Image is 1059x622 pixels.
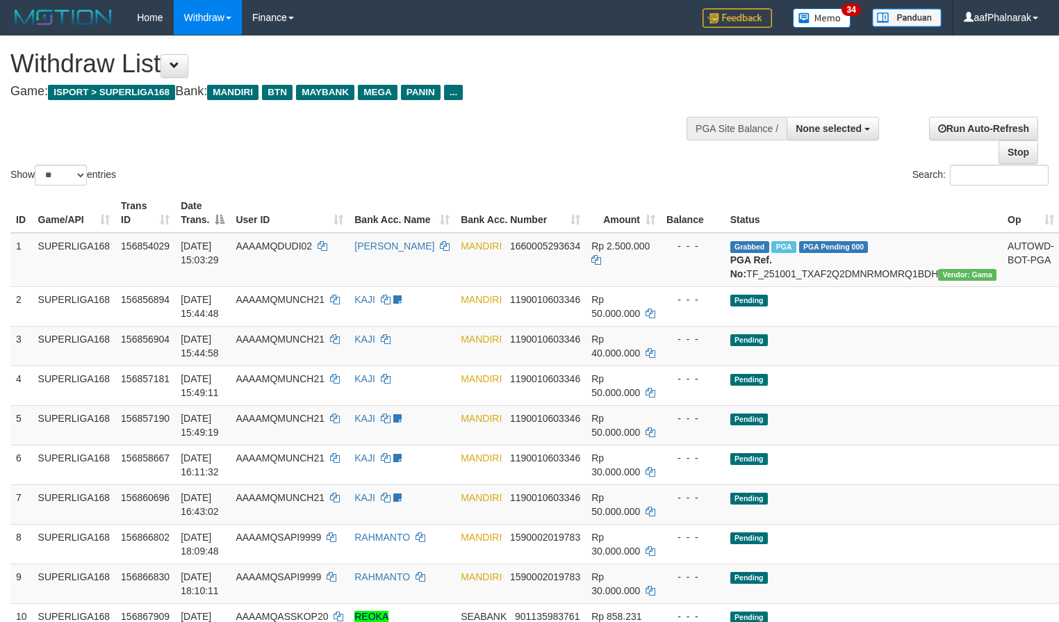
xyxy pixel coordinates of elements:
span: AAAAMQASSKOP20 [236,611,328,622]
td: SUPERLIGA168 [33,233,116,287]
td: 7 [10,484,33,524]
input: Search: [950,165,1049,186]
select: Showentries [35,165,87,186]
span: 156858667 [121,452,170,464]
span: AAAAMQMUNCH21 [236,294,325,305]
span: Pending [730,532,768,544]
td: 5 [10,405,33,445]
span: MANDIRI [461,532,502,543]
div: - - - [666,491,719,505]
span: AAAAMQMUNCH21 [236,334,325,345]
span: MANDIRI [461,413,502,424]
img: panduan.png [872,8,942,27]
td: SUPERLIGA168 [33,286,116,326]
span: Rp 30.000.000 [591,452,640,477]
div: - - - [666,451,719,465]
div: - - - [666,239,719,253]
span: 156854029 [121,240,170,252]
span: MEGA [358,85,397,100]
td: 2 [10,286,33,326]
span: MANDIRI [461,492,502,503]
th: Status [725,193,1002,233]
span: None selected [796,123,862,134]
span: MANDIRI [461,334,502,345]
label: Search: [912,165,1049,186]
td: 8 [10,524,33,564]
span: Pending [730,374,768,386]
td: SUPERLIGA168 [33,445,116,484]
th: Bank Acc. Number: activate to sort column ascending [455,193,586,233]
span: Copy 1590002019783 to clipboard [510,571,580,582]
td: 1 [10,233,33,287]
h1: Withdraw List [10,50,692,78]
span: AAAAMQMUNCH21 [236,373,325,384]
b: PGA Ref. No: [730,254,772,279]
span: 156866830 [121,571,170,582]
span: Copy 1190010603346 to clipboard [510,492,580,503]
span: Copy 1190010603346 to clipboard [510,294,580,305]
span: Vendor URL: https://trx31.1velocity.biz [938,269,996,281]
td: SUPERLIGA168 [33,405,116,445]
span: [DATE] 18:09:48 [181,532,219,557]
span: Copy 1190010603346 to clipboard [510,373,580,384]
span: Pending [730,453,768,465]
td: 4 [10,366,33,405]
button: None selected [787,117,879,140]
th: Bank Acc. Name: activate to sort column ascending [349,193,455,233]
th: Date Trans.: activate to sort column descending [175,193,230,233]
span: [DATE] 15:44:58 [181,334,219,359]
span: Rp 50.000.000 [591,492,640,517]
th: Game/API: activate to sort column ascending [33,193,116,233]
span: AAAAMQMUNCH21 [236,413,325,424]
td: SUPERLIGA168 [33,326,116,366]
span: [DATE] 15:03:29 [181,240,219,265]
label: Show entries [10,165,116,186]
span: Rp 858.231 [591,611,641,622]
span: 156867909 [121,611,170,622]
span: SEABANK [461,611,507,622]
span: Rp 40.000.000 [591,334,640,359]
div: - - - [666,372,719,386]
td: 6 [10,445,33,484]
a: [PERSON_NAME] [354,240,434,252]
th: Amount: activate to sort column ascending [586,193,661,233]
h4: Game: Bank: [10,85,692,99]
span: [DATE] 15:49:19 [181,413,219,438]
a: Stop [999,140,1038,164]
span: Copy 1590002019783 to clipboard [510,532,580,543]
div: - - - [666,530,719,544]
a: KAJI [354,373,375,384]
td: SUPERLIGA168 [33,366,116,405]
span: 156866802 [121,532,170,543]
span: MANDIRI [207,85,258,100]
img: MOTION_logo.png [10,7,116,28]
span: 156860696 [121,492,170,503]
span: Pending [730,572,768,584]
span: [DATE] 16:11:32 [181,452,219,477]
a: KAJI [354,492,375,503]
span: Rp 50.000.000 [591,294,640,319]
div: - - - [666,411,719,425]
div: PGA Site Balance / [687,117,787,140]
span: MANDIRI [461,373,502,384]
span: Copy 901135983761 to clipboard [515,611,580,622]
td: SUPERLIGA168 [33,564,116,603]
span: MANDIRI [461,294,502,305]
td: SUPERLIGA168 [33,524,116,564]
a: KAJI [354,452,375,464]
span: ISPORT > SUPERLIGA168 [48,85,175,100]
span: AAAAMQMUNCH21 [236,492,325,503]
span: 156856894 [121,294,170,305]
span: 34 [842,3,860,16]
th: ID [10,193,33,233]
span: 156857181 [121,373,170,384]
span: Pending [730,295,768,306]
span: 156857190 [121,413,170,424]
div: - - - [666,570,719,584]
span: BTN [262,85,293,100]
img: Feedback.jpg [703,8,772,28]
a: RAHMANTO [354,571,410,582]
span: [DATE] 15:49:11 [181,373,219,398]
img: Button%20Memo.svg [793,8,851,28]
span: [DATE] 15:44:48 [181,294,219,319]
